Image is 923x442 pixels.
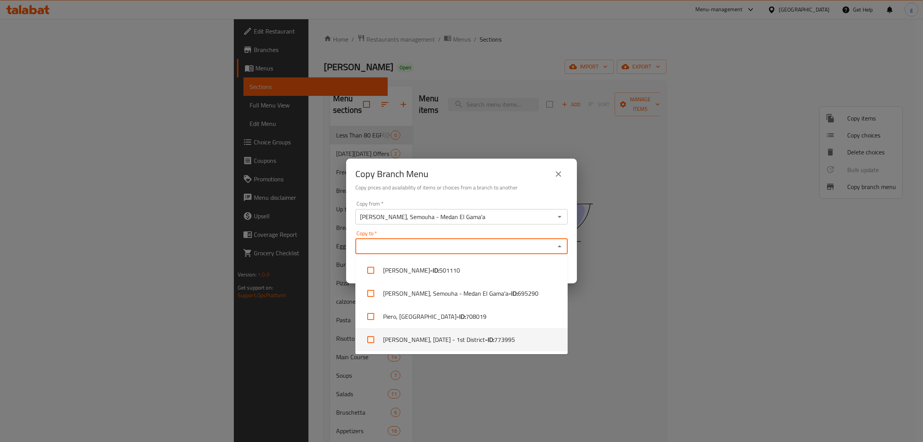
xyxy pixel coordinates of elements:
b: - ID: [430,266,439,275]
h6: Copy prices and availability of items or choices from a branch to another [355,183,568,192]
span: 695290 [518,289,538,298]
button: Open [554,211,565,222]
b: - ID: [485,335,494,344]
span: 773995 [494,335,515,344]
b: - ID: [457,312,466,321]
b: - ID: [508,289,518,298]
li: [PERSON_NAME], [DATE] - 1st District [355,328,568,351]
li: Piero, [GEOGRAPHIC_DATA] [355,305,568,328]
li: [PERSON_NAME] [355,259,568,282]
li: [PERSON_NAME], Semouha - Medan El Gama'a [355,282,568,305]
span: 501110 [439,266,460,275]
span: 708019 [466,312,486,321]
button: Close [554,241,565,252]
h2: Copy Branch Menu [355,168,428,180]
button: close [549,165,568,183]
